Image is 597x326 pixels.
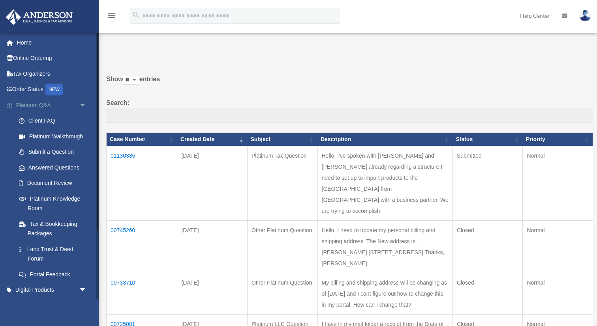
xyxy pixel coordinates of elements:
[317,273,452,315] td: My billing and shipping address will be changing as of [DATE] and I cant figure out how to change...
[6,82,99,98] a: Order StatusNEW
[11,144,99,160] a: Submit a Question
[579,10,591,21] img: User Pic
[6,35,99,50] a: Home
[177,221,248,273] td: [DATE]
[107,146,177,221] td: 01130335
[6,50,99,66] a: Online Ordering
[6,66,99,82] a: Tax Organizers
[11,113,99,129] a: Client FAQ
[6,298,99,313] a: My Entitiesarrow_drop_down
[45,84,63,95] div: NEW
[523,273,593,315] td: Normal
[177,273,248,315] td: [DATE]
[523,133,593,146] th: Priority: activate to sort column ascending
[11,160,95,175] a: Answered Questions
[6,282,99,298] a: Digital Productsarrow_drop_down
[106,97,593,123] label: Search:
[107,273,177,315] td: 00733710
[106,74,593,93] label: Show entries
[4,9,75,25] img: Anderson Advisors Platinum Portal
[79,282,95,298] span: arrow_drop_down
[107,14,116,20] a: menu
[317,146,452,221] td: Hello, I've spoken with [PERSON_NAME] and [PERSON_NAME] already regarding a structure I need to s...
[106,108,593,123] input: Search:
[177,133,248,146] th: Created Date: activate to sort column ascending
[317,221,452,273] td: Hello, I need to update my personal billing and shipping address. The New address is: [PERSON_NAM...
[452,146,523,221] td: Submitted
[132,11,141,19] i: search
[523,221,593,273] td: Normal
[11,191,99,216] a: Platinum Knowledge Room
[11,216,99,241] a: Tax & Bookkeeping Packages
[247,273,317,315] td: Other Platinum Question
[11,129,99,144] a: Platinum Walkthrough
[452,273,523,315] td: Closed
[107,133,177,146] th: Case Number: activate to sort column ascending
[523,146,593,221] td: Normal
[11,266,99,282] a: Portal Feedback
[452,221,523,273] td: Closed
[317,133,452,146] th: Description: activate to sort column ascending
[247,221,317,273] td: Other Platinum Question
[11,175,99,191] a: Document Review
[79,97,95,114] span: arrow_drop_down
[247,146,317,221] td: Platinum Tax Question
[452,133,523,146] th: Status: activate to sort column ascending
[177,146,248,221] td: [DATE]
[6,97,99,113] a: Platinum Q&Aarrow_drop_down
[107,221,177,273] td: 00745260
[107,11,116,20] i: menu
[123,76,139,85] select: Showentries
[11,241,99,266] a: Land Trust & Deed Forum
[247,133,317,146] th: Subject: activate to sort column ascending
[79,298,95,314] span: arrow_drop_down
